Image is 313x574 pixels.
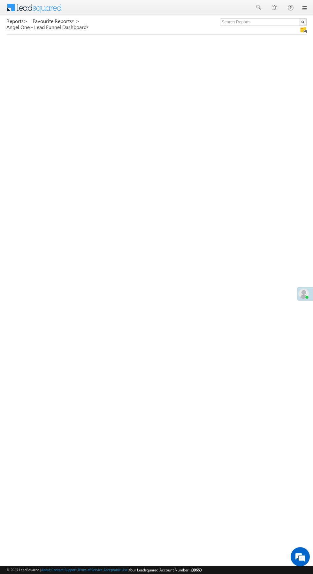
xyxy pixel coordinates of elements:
span: > [24,17,27,25]
a: Angel One - Lead Funnel Dashboard [6,24,89,30]
a: Terms of Service [78,568,103,572]
a: Reports> [6,18,27,24]
span: > [76,17,80,25]
span: 39660 [192,568,202,572]
span: © 2025 LeadSquared | | | | | [6,567,202,573]
a: About [41,568,50,572]
span: Your Leadsquared Account Number is [129,568,202,572]
input: Search Reports [220,18,307,26]
img: Manage all your saved reports! [300,27,307,33]
a: Favourite Reports > [33,18,80,24]
a: Acceptable Use [103,568,128,572]
a: Contact Support [51,568,77,572]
